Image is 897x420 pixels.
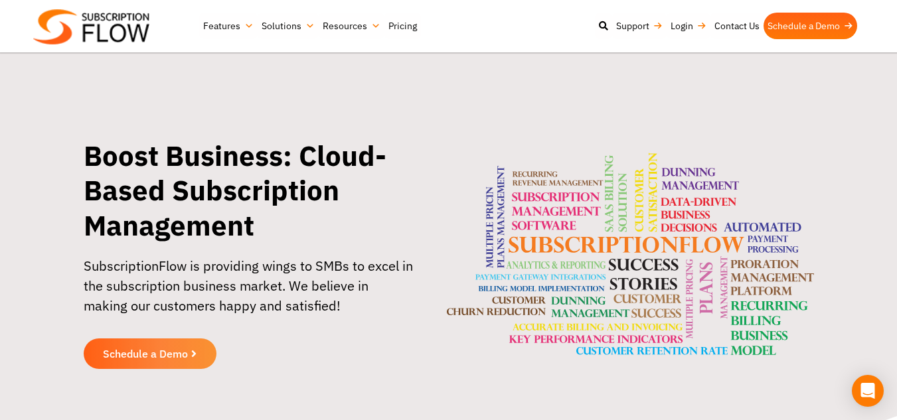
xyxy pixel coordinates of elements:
[199,13,258,39] a: Features
[84,256,414,329] p: SubscriptionFlow is providing wings to SMBs to excel in the subscription business market. We beli...
[84,338,216,369] a: Schedule a Demo
[258,13,319,39] a: Solutions
[384,13,421,39] a: Pricing
[103,348,188,359] span: Schedule a Demo
[852,375,884,407] div: Open Intercom Messenger
[33,9,149,44] img: Subscriptionflow
[764,13,857,39] a: Schedule a Demo
[710,13,764,39] a: Contact Us
[319,13,384,39] a: Resources
[84,139,414,244] h1: Boost Business: Cloud-Based Subscription Management
[447,153,814,354] img: banner-image
[667,13,710,39] a: Login
[612,13,667,39] a: Support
